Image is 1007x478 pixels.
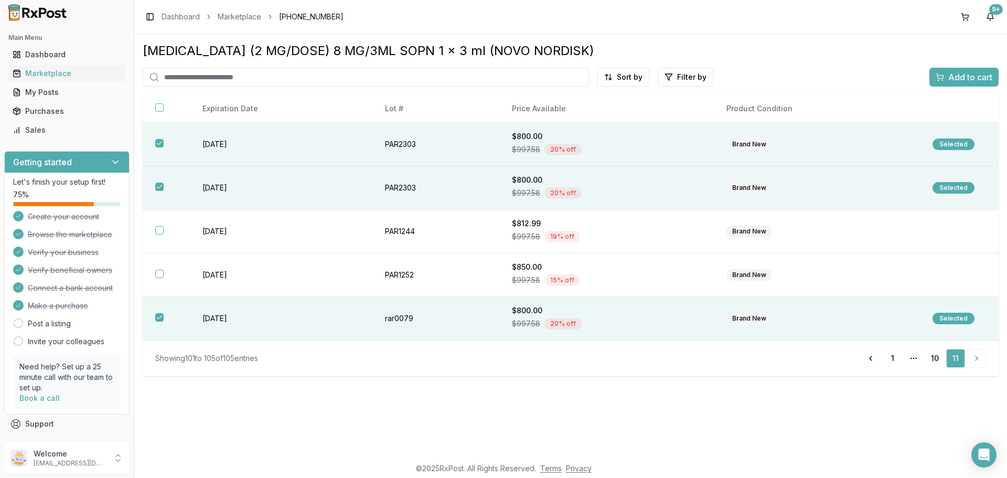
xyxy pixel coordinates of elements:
[13,106,121,116] div: Purchases
[4,46,130,63] button: Dashboard
[989,4,1003,15] div: 9+
[143,43,999,59] div: [MEDICAL_DATA] (2 MG/DOSE) 8 MG/3ML SOPN 1 x 3 ml (NOVO NORDISK)
[925,349,944,368] a: 10
[597,68,649,87] button: Sort by
[860,349,881,368] a: Go to previous page
[4,65,130,82] button: Marketplace
[540,464,562,473] a: Terms
[372,95,499,123] th: Lot #
[162,12,344,22] nav: breadcrumb
[512,231,540,242] span: $997.58
[512,131,701,142] div: $800.00
[883,349,902,368] a: 1
[544,187,582,199] div: 20 % off
[933,139,974,150] div: Selected
[28,265,112,275] span: Verify beneficial owners
[19,394,60,402] a: Book a call
[190,166,372,210] td: [DATE]
[4,84,130,101] button: My Posts
[28,211,99,222] span: Create your account
[13,125,121,135] div: Sales
[162,12,200,22] a: Dashboard
[860,349,986,368] nav: pagination
[726,313,772,324] div: Brand New
[8,64,125,83] a: Marketplace
[499,95,714,123] th: Price Available
[726,226,772,237] div: Brand New
[190,123,372,166] td: [DATE]
[512,218,701,229] div: $812.99
[617,72,642,82] span: Sort by
[512,275,540,285] span: $997.58
[190,297,372,341] td: [DATE]
[28,283,113,293] span: Connect a bank account
[25,438,61,448] span: Feedback
[28,229,112,240] span: Browse the marketplace
[982,8,999,25] button: 9+
[13,49,121,60] div: Dashboard
[566,464,592,473] a: Privacy
[13,87,121,98] div: My Posts
[372,210,499,253] td: PAR1244
[372,123,499,166] td: PAR2303
[13,68,121,79] div: Marketplace
[726,182,772,194] div: Brand New
[10,450,27,466] img: User avatar
[19,362,114,393] p: Need help? Set up a 25 minute call with our team to set up.
[714,95,920,123] th: Product Condition
[512,188,540,198] span: $997.58
[372,297,499,341] td: rar0079
[13,156,72,168] h3: Getting started
[544,144,582,155] div: 20 % off
[8,45,125,64] a: Dashboard
[372,166,499,210] td: PAR2303
[933,313,974,324] div: Selected
[677,72,706,82] span: Filter by
[971,442,997,468] div: Open Intercom Messenger
[512,262,701,272] div: $850.00
[190,95,372,123] th: Expiration Date
[34,459,106,468] p: [EMAIL_ADDRESS][DOMAIN_NAME]
[28,336,104,347] a: Invite your colleagues
[8,121,125,140] a: Sales
[28,301,88,311] span: Make a purchase
[726,139,772,150] div: Brand New
[34,449,106,459] p: Welcome
[28,318,71,329] a: Post a listing
[658,68,713,87] button: Filter by
[512,144,540,155] span: $997.58
[4,4,71,21] img: RxPost Logo
[726,269,772,281] div: Brand New
[8,83,125,102] a: My Posts
[190,210,372,253] td: [DATE]
[13,189,29,200] span: 75 %
[279,12,344,22] span: [PHONE_NUMBER]
[13,177,121,187] p: Let's finish your setup first!
[512,305,701,316] div: $800.00
[218,12,261,22] a: Marketplace
[4,415,130,433] button: Support
[4,433,130,452] button: Feedback
[948,71,992,83] span: Add to cart
[512,175,701,185] div: $800.00
[946,349,965,368] a: 11
[372,253,499,297] td: PAR1252
[4,122,130,139] button: Sales
[8,102,125,121] a: Purchases
[155,353,258,364] div: Showing 101 to 105 of 105 entries
[512,318,540,329] span: $997.58
[190,253,372,297] td: [DATE]
[544,231,580,242] div: 19 % off
[929,68,999,87] button: Add to cart
[4,103,130,120] button: Purchases
[8,34,125,42] h2: Main Menu
[28,247,99,258] span: Verify your business
[933,182,974,194] div: Selected
[544,274,580,286] div: 15 % off
[544,318,582,330] div: 20 % off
